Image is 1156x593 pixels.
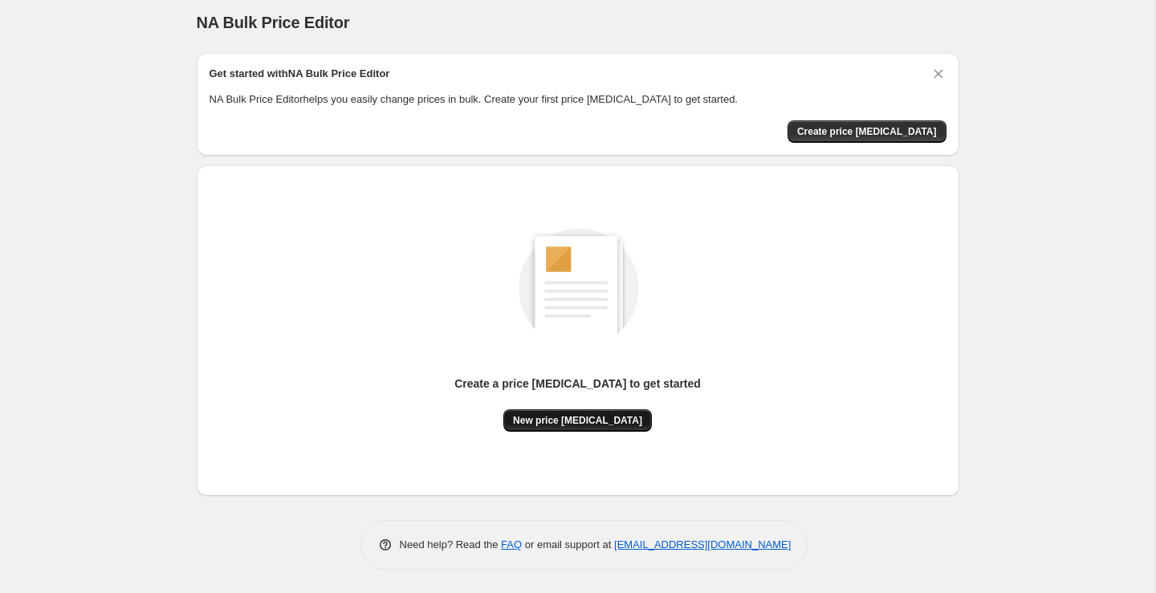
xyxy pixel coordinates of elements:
[197,14,350,31] span: NA Bulk Price Editor
[930,66,946,82] button: Dismiss card
[797,125,937,138] span: Create price [MEDICAL_DATA]
[501,538,522,550] a: FAQ
[503,409,652,432] button: New price [MEDICAL_DATA]
[614,538,791,550] a: [EMAIL_ADDRESS][DOMAIN_NAME]
[513,414,642,427] span: New price [MEDICAL_DATA]
[400,538,502,550] span: Need help? Read the
[522,538,614,550] span: or email support at
[210,66,390,82] h2: Get started with NA Bulk Price Editor
[210,91,946,108] p: NA Bulk Price Editor helps you easily change prices in bulk. Create your first price [MEDICAL_DAT...
[454,376,701,392] p: Create a price [MEDICAL_DATA] to get started
[788,120,946,143] button: Create price change job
